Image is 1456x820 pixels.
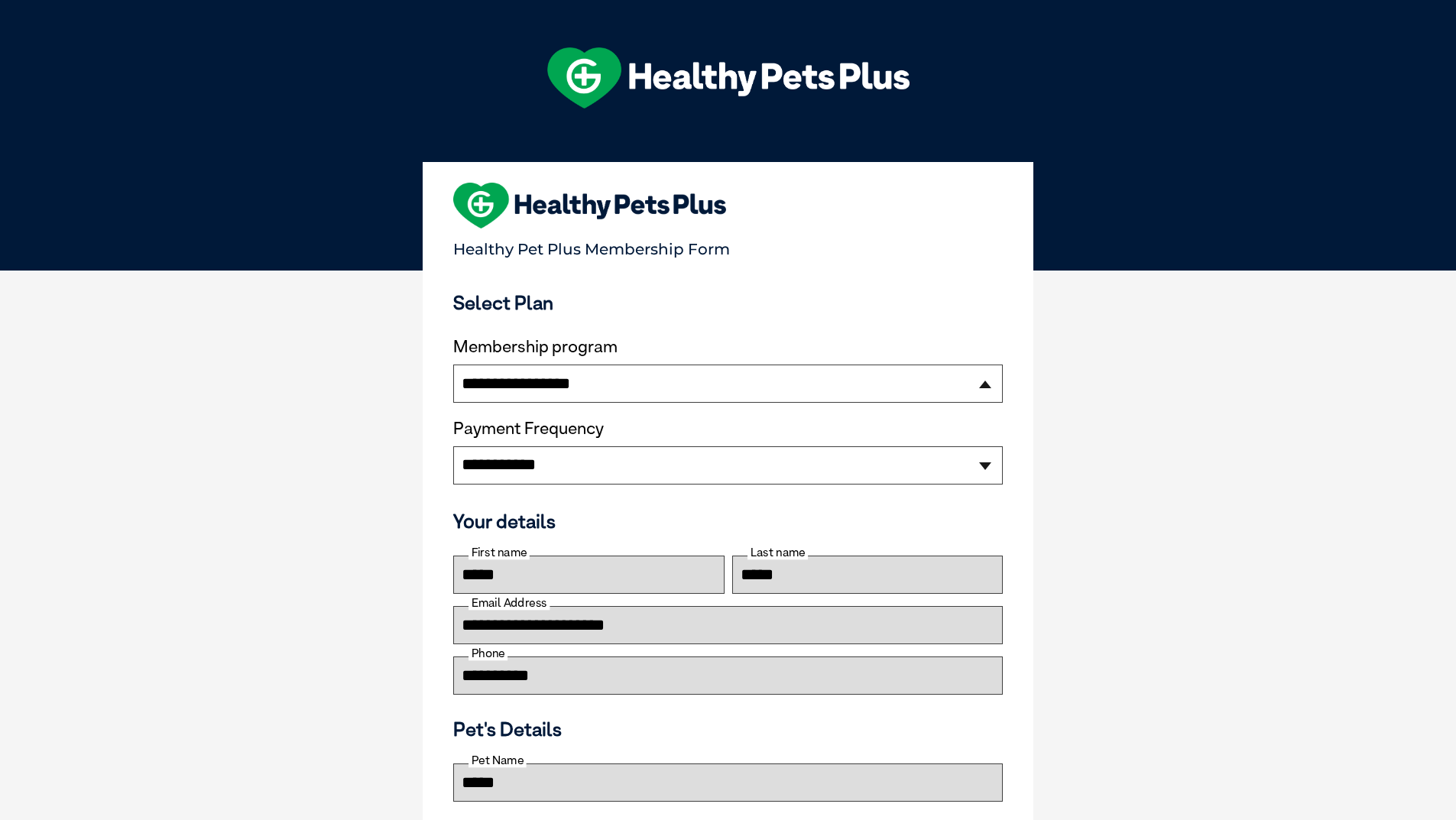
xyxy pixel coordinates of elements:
[747,546,808,559] label: Last name
[453,183,726,228] img: heart-shape-hpp-logo-large.png
[547,47,910,109] img: hpp-logo-landscape-green-white.png
[453,291,1003,314] h3: Select Plan
[453,419,604,439] label: Payment Frequency
[469,546,530,559] label: First name
[447,718,1009,741] h3: Pet's Details
[469,596,550,610] label: Email Address
[453,233,1003,258] p: Healthy Pet Plus Membership Form
[453,337,1003,357] label: Membership program
[453,510,1003,533] h3: Your details
[469,647,507,660] label: Phone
